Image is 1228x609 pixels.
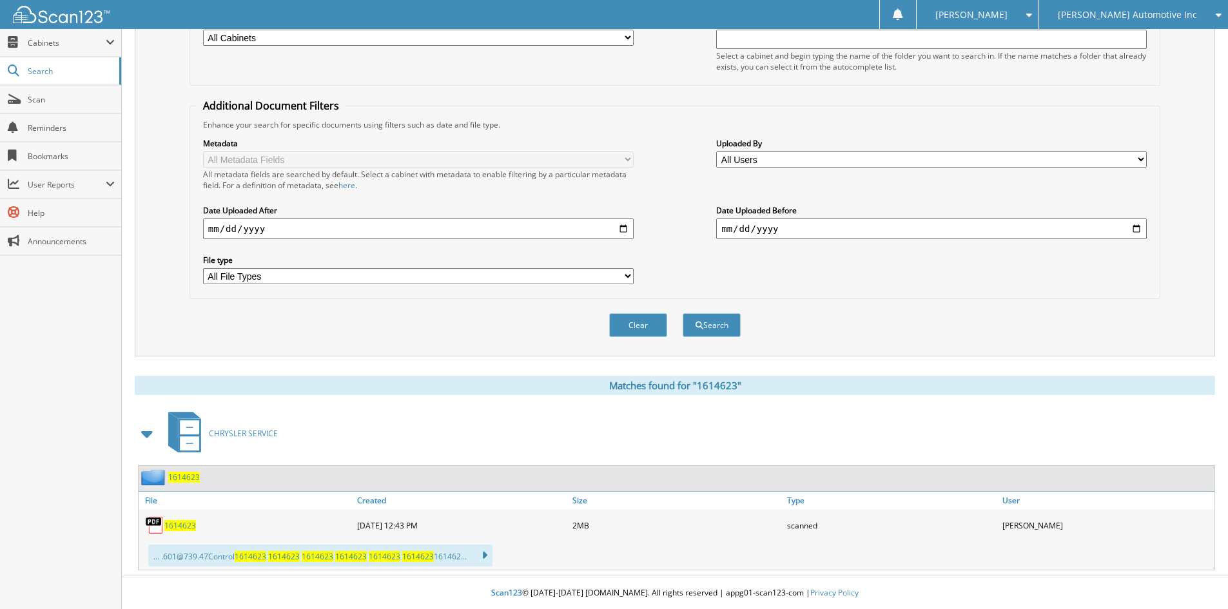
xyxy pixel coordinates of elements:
div: Enhance your search for specific documents using filters such as date and file type. [197,119,1153,130]
legend: Additional Document Filters [197,99,346,113]
img: PDF.png [145,516,164,535]
a: Size [569,492,785,509]
span: [PERSON_NAME] [935,11,1008,19]
span: 1614623 [335,551,367,562]
input: end [716,218,1147,239]
div: [DATE] 12:43 PM [354,512,569,538]
button: Clear [609,313,667,337]
a: here [338,180,355,191]
label: Metadata [203,138,634,149]
div: scanned [784,512,999,538]
label: Date Uploaded After [203,205,634,216]
span: 1614623 [369,551,400,562]
a: Created [354,492,569,509]
a: File [139,492,354,509]
span: Reminders [28,122,115,133]
label: Date Uploaded Before [716,205,1147,216]
a: CHRYSLER SERVICE [161,408,278,459]
input: start [203,218,634,239]
span: Cabinets [28,37,106,48]
div: Select a cabinet and begin typing the name of the folder you want to search in. If the name match... [716,50,1147,72]
a: 1614623 [168,472,200,483]
div: 2MB [569,512,785,538]
span: Help [28,208,115,218]
a: Type [784,492,999,509]
img: folder2.png [141,469,168,485]
span: Announcements [28,236,115,247]
span: 1614623 [235,551,266,562]
span: 1614623 [268,551,300,562]
span: Bookmarks [28,151,115,162]
span: User Reports [28,179,106,190]
label: File type [203,255,634,266]
span: Search [28,66,113,77]
span: CHRYSLER SERVICE [209,428,278,439]
span: Scan [28,94,115,105]
a: 1614623 [164,520,196,531]
div: © [DATE]-[DATE] [DOMAIN_NAME]. All rights reserved | appg01-scan123-com | [122,577,1228,609]
span: Scan123 [491,587,522,598]
div: [PERSON_NAME] [999,512,1214,538]
span: 1614623 [302,551,333,562]
div: ... .60 1@739.47 Control 161462... [148,545,492,566]
div: All metadata fields are searched by default. Select a cabinet with metadata to enable filtering b... [203,169,634,191]
img: scan123-logo-white.svg [13,6,110,23]
a: User [999,492,1214,509]
span: [PERSON_NAME] Automotive Inc [1058,11,1197,19]
div: Matches found for "1614623" [135,376,1215,395]
label: Uploaded By [716,138,1147,149]
button: Search [683,313,741,337]
span: 1614623 [402,551,434,562]
a: Privacy Policy [810,587,859,598]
